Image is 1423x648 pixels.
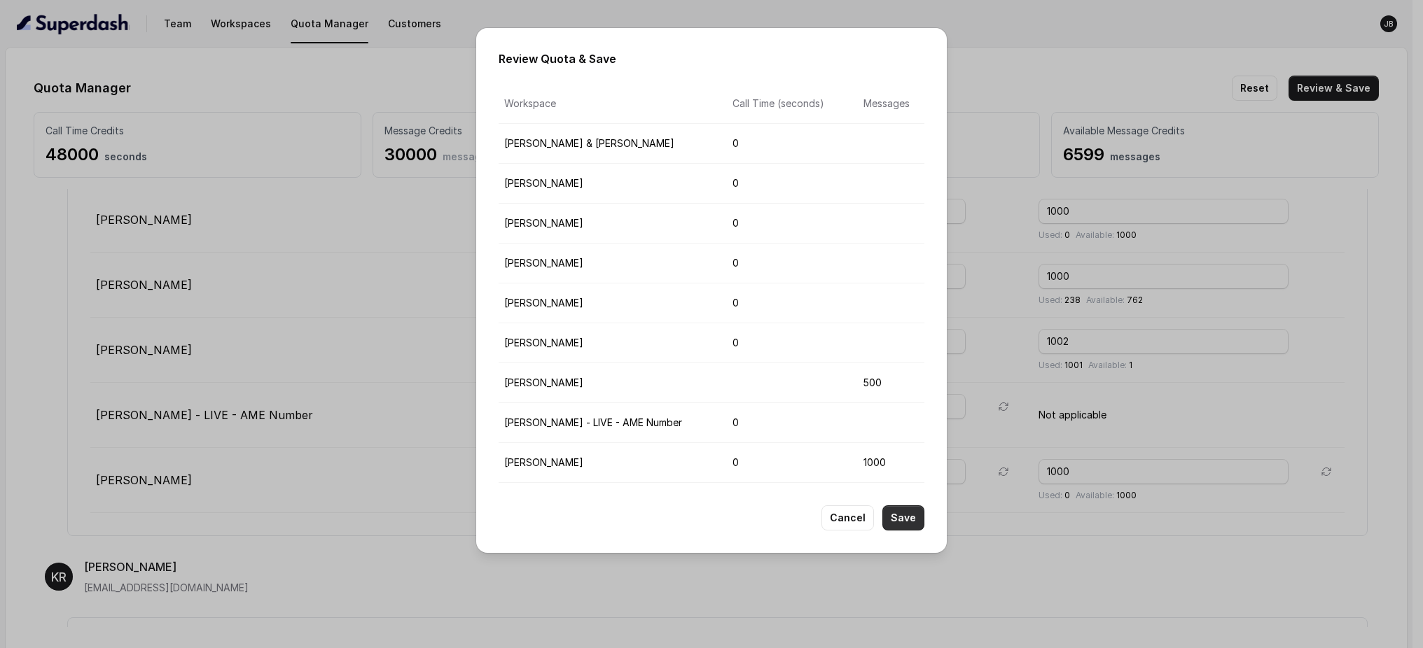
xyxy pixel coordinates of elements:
[499,403,721,443] td: [PERSON_NAME] - LIVE - AME Number
[721,124,852,164] td: 0
[499,363,721,403] td: [PERSON_NAME]
[499,244,721,283] td: [PERSON_NAME]
[852,443,924,483] td: 1000
[499,124,721,164] td: [PERSON_NAME] & [PERSON_NAME]
[821,505,874,530] button: Cancel
[499,50,924,67] h2: Review Quota & Save
[721,244,852,283] td: 0
[721,204,852,244] td: 0
[721,323,852,363] td: 0
[499,204,721,244] td: [PERSON_NAME]
[721,403,852,443] td: 0
[882,505,924,530] button: Save
[721,443,852,483] td: 0
[499,443,721,483] td: [PERSON_NAME]
[852,363,924,403] td: 500
[499,84,721,124] td: Workspace
[499,164,721,204] td: [PERSON_NAME]
[499,283,721,323] td: [PERSON_NAME]
[852,84,924,124] td: Messages
[721,84,852,124] td: Call Time (seconds)
[721,164,852,204] td: 0
[499,323,721,363] td: [PERSON_NAME]
[721,283,852,323] td: 0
